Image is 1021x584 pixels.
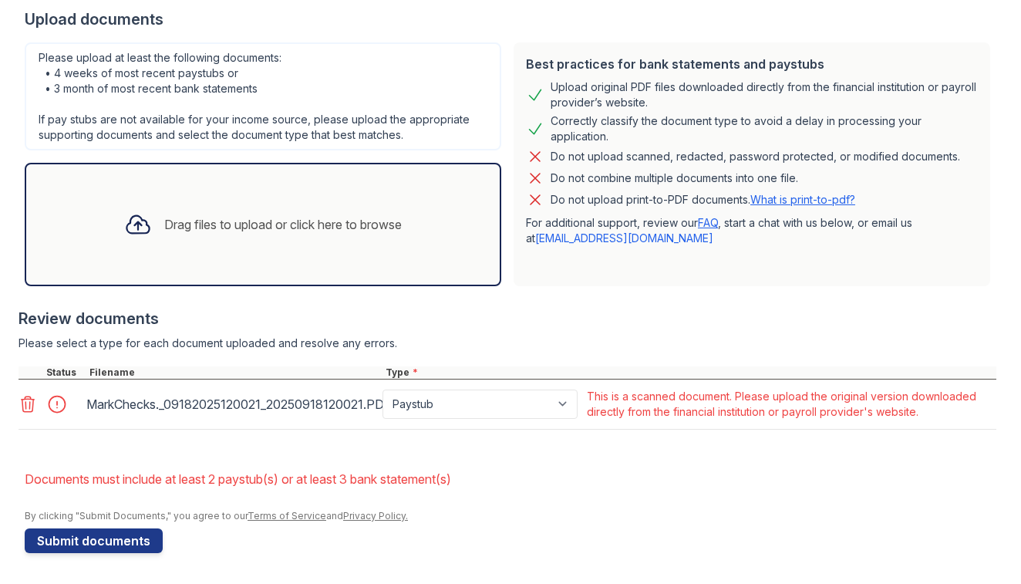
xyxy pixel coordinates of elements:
div: Please upload at least the following documents: • 4 weeks of most recent paystubs or • 3 month of... [25,42,501,150]
div: Filename [86,366,382,379]
div: MarkChecks._09182025120021_20250918120021.PDF [86,392,376,417]
div: Drag files to upload or click here to browse [164,215,402,234]
div: Please select a type for each document uploaded and resolve any errors. [19,336,996,351]
div: Upload documents [25,8,996,30]
div: Do not combine multiple documents into one file. [551,169,798,187]
li: Documents must include at least 2 paystub(s) or at least 3 bank statement(s) [25,464,996,495]
a: Privacy Policy. [343,510,408,522]
div: Status [43,366,86,379]
div: Upload original PDF files downloaded directly from the financial institution or payroll provider’... [551,79,978,110]
a: Terms of Service [248,510,326,522]
a: FAQ [698,216,718,229]
p: For additional support, review our , start a chat with us below, or email us at [526,215,978,246]
p: Do not upload print-to-PDF documents. [551,192,855,208]
a: [EMAIL_ADDRESS][DOMAIN_NAME] [535,231,713,245]
div: This is a scanned document. Please upload the original version downloaded directly from the finan... [587,389,993,420]
div: By clicking "Submit Documents," you agree to our and [25,510,996,522]
div: Best practices for bank statements and paystubs [526,55,978,73]
div: Review documents [19,308,996,329]
div: Do not upload scanned, redacted, password protected, or modified documents. [551,147,960,166]
button: Submit documents [25,528,163,553]
div: Type [382,366,996,379]
a: What is print-to-pdf? [750,193,855,206]
div: Correctly classify the document type to avoid a delay in processing your application. [551,113,978,144]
